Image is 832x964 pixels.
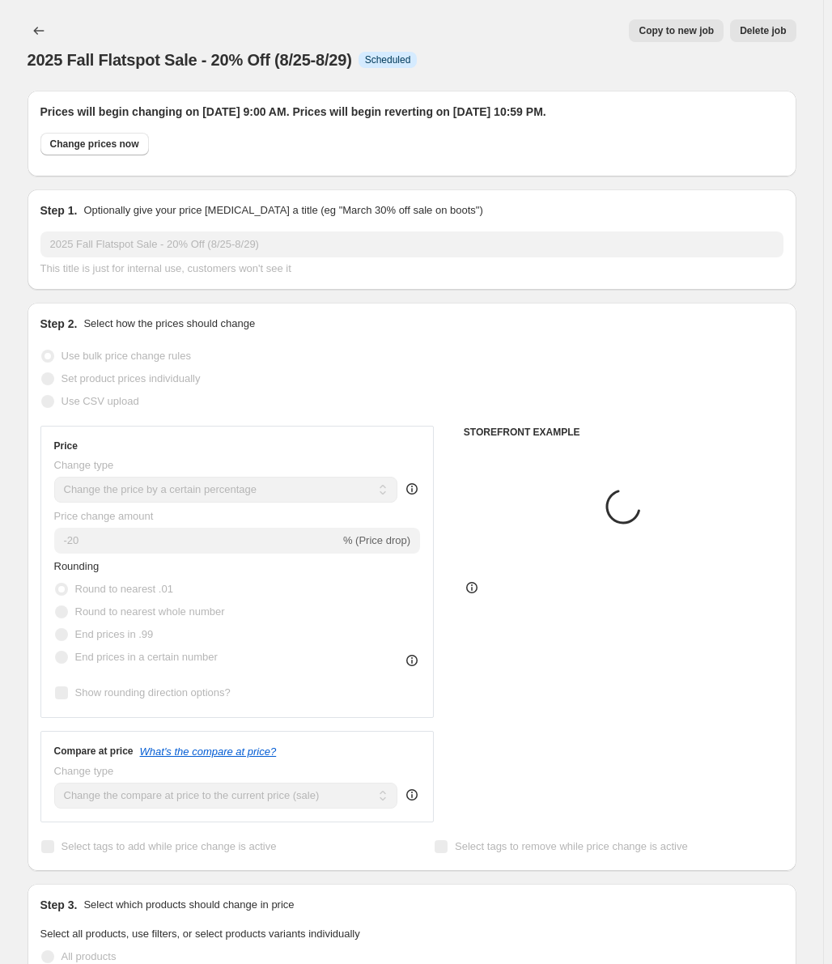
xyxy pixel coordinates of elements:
[83,897,294,913] p: Select which products should change in price
[343,534,410,546] span: % (Price drop)
[54,765,114,777] span: Change type
[365,53,411,66] span: Scheduled
[40,262,291,274] span: This title is just for internal use, customers won't see it
[54,745,134,758] h3: Compare at price
[83,202,482,219] p: Optionally give your price [MEDICAL_DATA] a title (eg "March 30% off sale on boots")
[62,950,117,962] span: All products
[54,459,114,471] span: Change type
[50,138,139,151] span: Change prices now
[40,133,149,155] button: Change prices now
[62,372,201,384] span: Set product prices individually
[75,605,225,618] span: Round to nearest whole number
[62,350,191,362] span: Use bulk price change rules
[740,24,786,37] span: Delete job
[730,19,796,42] button: Delete job
[62,840,277,852] span: Select tags to add while price change is active
[83,316,255,332] p: Select how the prices should change
[28,19,50,42] button: Price change jobs
[62,395,139,407] span: Use CSV upload
[404,481,420,497] div: help
[455,840,688,852] span: Select tags to remove while price change is active
[464,426,783,439] h6: STOREFRONT EXAMPLE
[54,510,154,522] span: Price change amount
[639,24,714,37] span: Copy to new job
[75,651,218,663] span: End prices in a certain number
[54,560,100,572] span: Rounding
[40,316,78,332] h2: Step 2.
[40,897,78,913] h2: Step 3.
[40,202,78,219] h2: Step 1.
[40,928,360,940] span: Select all products, use filters, or select products variants individually
[629,19,724,42] button: Copy to new job
[28,51,352,69] span: 2025 Fall Flatspot Sale - 20% Off (8/25-8/29)
[404,787,420,803] div: help
[40,231,783,257] input: 30% off holiday sale
[40,104,783,120] h2: Prices will begin changing on [DATE] 9:00 AM. Prices will begin reverting on [DATE] 10:59 PM.
[75,583,173,595] span: Round to nearest .01
[75,628,154,640] span: End prices in .99
[54,528,340,554] input: -15
[75,686,231,699] span: Show rounding direction options?
[54,440,78,452] h3: Price
[140,745,277,758] button: What's the compare at price?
